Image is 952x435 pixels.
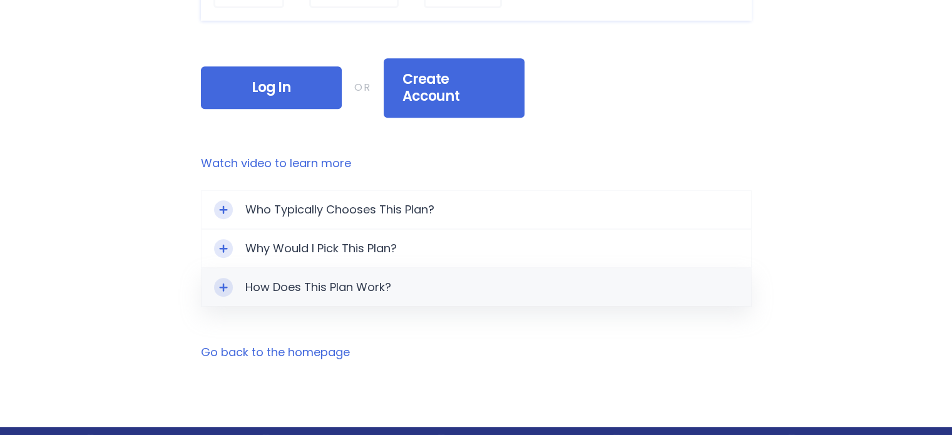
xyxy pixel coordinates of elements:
[354,79,371,96] div: OR
[214,278,233,297] div: Toggle Expand
[384,58,525,118] div: Create Account
[220,79,323,96] span: Log In
[402,71,506,105] span: Create Account
[202,191,751,228] div: Toggle ExpandWho Typically Chooses This Plan?
[201,155,752,171] a: Watch video to learn more
[202,269,751,306] div: Toggle ExpandHow Does This Plan Work?
[201,344,350,360] a: Go back to the homepage
[214,200,233,219] div: Toggle Expand
[202,230,751,267] div: Toggle ExpandWhy Would I Pick This Plan?
[201,66,342,109] div: Log In
[214,239,233,258] div: Toggle Expand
